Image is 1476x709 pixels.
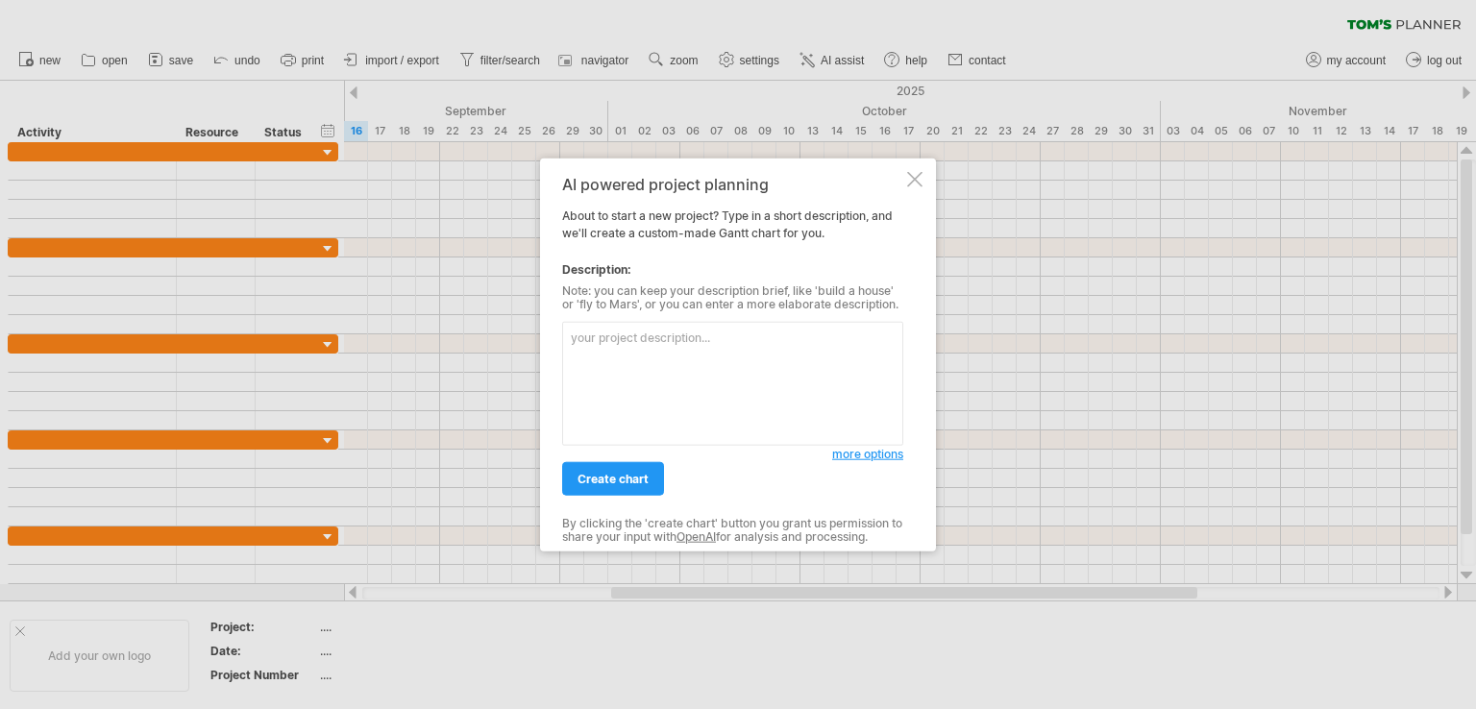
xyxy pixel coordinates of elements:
div: About to start a new project? Type in a short description, and we'll create a custom-made Gantt c... [562,176,903,534]
a: more options [832,446,903,463]
a: OpenAI [676,529,716,544]
span: create chart [578,472,649,486]
a: create chart [562,462,664,496]
div: Description: [562,261,903,279]
div: AI powered project planning [562,176,903,193]
div: By clicking the 'create chart' button you grant us permission to share your input with for analys... [562,517,903,545]
div: Note: you can keep your description brief, like 'build a house' or 'fly to Mars', or you can ente... [562,284,903,312]
span: more options [832,447,903,461]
